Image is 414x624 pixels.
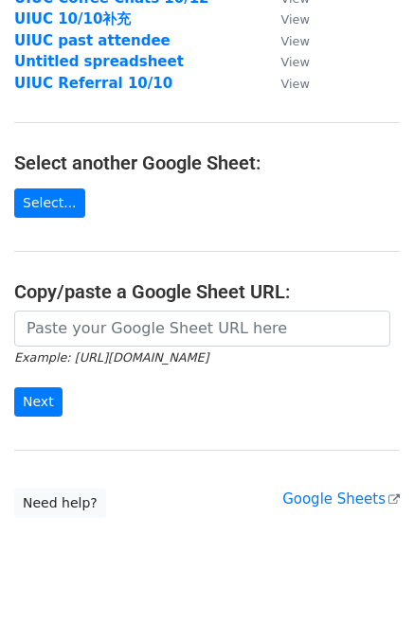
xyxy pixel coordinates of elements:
[14,280,400,303] h4: Copy/paste a Google Sheet URL:
[14,53,184,70] a: Untitled spreadsheet
[262,75,310,92] a: View
[14,32,171,49] a: UIUC past attendee
[14,387,63,417] input: Next
[14,311,390,347] input: Paste your Google Sheet URL here
[14,10,131,27] a: UIUC 10/10补充
[262,53,310,70] a: View
[14,75,172,92] a: UIUC Referral 10/10
[281,34,310,48] small: View
[262,10,310,27] a: View
[14,489,106,518] a: Need help?
[319,533,414,624] iframe: Chat Widget
[262,32,310,49] a: View
[14,152,400,174] h4: Select another Google Sheet:
[281,12,310,27] small: View
[281,77,310,91] small: View
[14,350,208,365] small: Example: [URL][DOMAIN_NAME]
[281,55,310,69] small: View
[14,188,85,218] a: Select...
[282,490,400,508] a: Google Sheets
